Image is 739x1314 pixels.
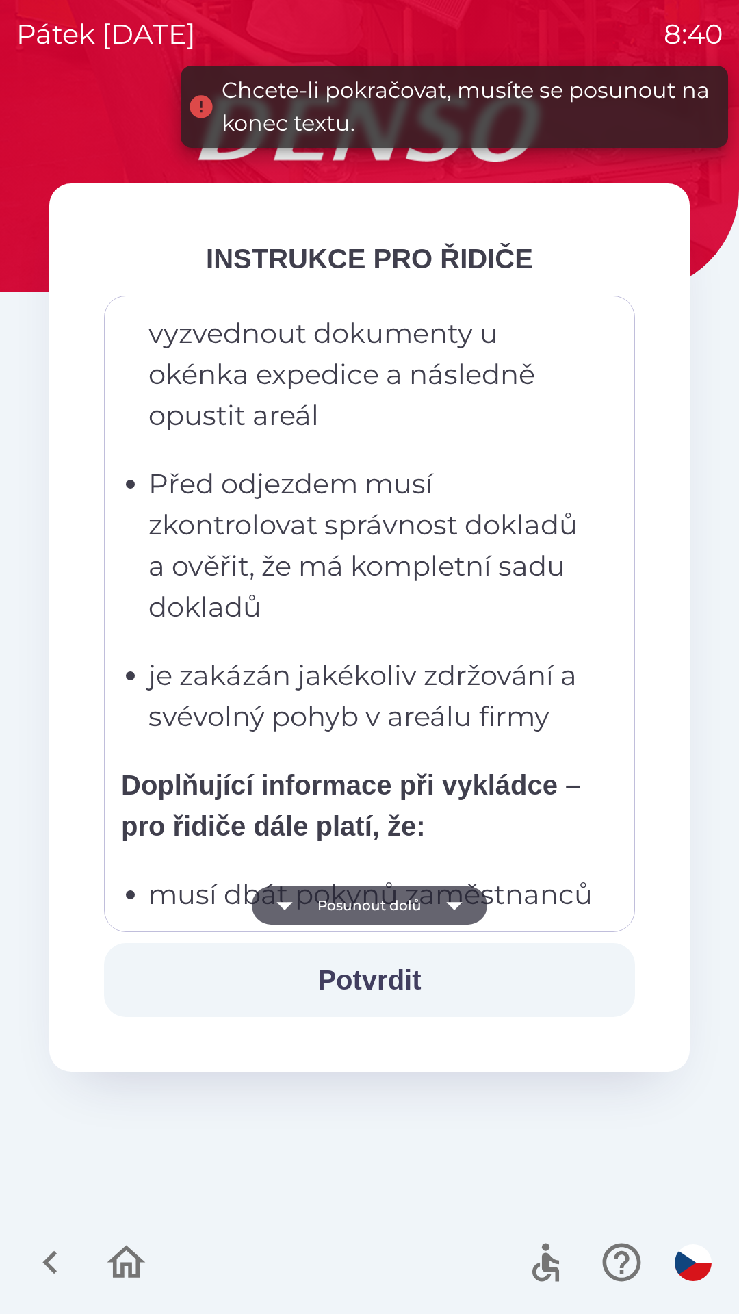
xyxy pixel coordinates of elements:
[104,943,635,1017] button: Potvrdit
[49,96,690,162] img: Logo
[252,886,487,925] button: Posunout dolů
[148,231,599,436] p: po odbavení uvolnit manipulační prostor a vyzvednout dokumenty u okénka expedice a následně opust...
[148,463,599,628] p: Před odjezdem musí zkontrolovat správnost dokladů a ověřit, že má kompletní sadu dokladů
[148,655,599,737] p: je zakázán jakékoliv zdržování a svévolný pohyb v areálu firmy
[121,770,580,841] strong: Doplňující informace při vykládce – pro řidiče dále platí, že:
[675,1244,712,1281] img: cs flag
[664,14,723,55] p: 8:40
[16,14,196,55] p: pátek [DATE]
[104,238,635,279] div: INSTRUKCE PRO ŘIDIČE
[148,874,599,956] p: musí dbát pokynů zaměstnanců skladu
[222,74,714,140] div: Chcete-li pokračovat, musíte se posunout na konec textu.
